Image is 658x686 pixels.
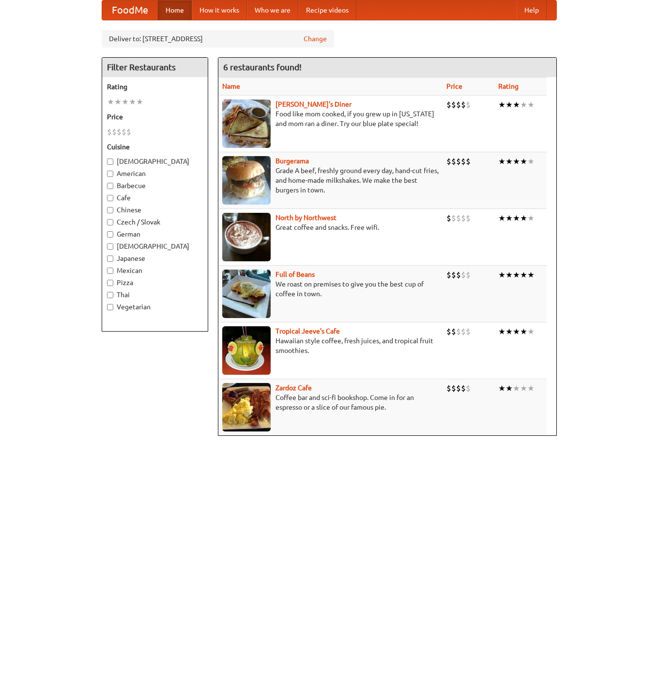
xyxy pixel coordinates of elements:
[275,327,340,335] a: Tropical Jeeve's Cafe
[107,181,203,191] label: Barbecue
[451,270,456,280] li: $
[498,213,505,223] li: ★
[223,63,302,72] ng-pluralize: 6 restaurants found!
[451,326,456,337] li: $
[275,157,309,165] a: Burgerama
[304,34,327,44] a: Change
[107,195,113,201] input: Cafe
[466,99,471,110] li: $
[451,383,456,394] li: $
[513,383,520,394] li: ★
[505,99,513,110] li: ★
[126,127,131,137] li: $
[222,279,439,299] p: We roast on premises to give you the best cup of coffee in town.
[466,156,471,167] li: $
[461,99,466,110] li: $
[107,266,203,275] label: Mexican
[107,205,203,215] label: Chinese
[520,99,527,110] li: ★
[446,270,451,280] li: $
[456,213,461,223] li: $
[222,156,271,205] img: burgerama.jpg
[466,270,471,280] li: $
[275,100,352,108] a: [PERSON_NAME]'s Diner
[222,223,439,232] p: Great coffee and snacks. Free wifi.
[122,96,129,107] li: ★
[498,383,505,394] li: ★
[498,156,505,167] li: ★
[505,326,513,337] li: ★
[446,213,451,223] li: $
[527,383,535,394] li: ★
[192,0,247,20] a: How it works
[117,127,122,137] li: $
[461,270,466,280] li: $
[107,290,203,300] label: Thai
[456,383,461,394] li: $
[466,383,471,394] li: $
[446,156,451,167] li: $
[461,326,466,337] li: $
[275,271,315,278] a: Full of Beans
[222,336,439,355] p: Hawaiian style coffee, fresh juices, and tropical fruit smoothies.
[107,231,113,238] input: German
[122,127,126,137] li: $
[129,96,136,107] li: ★
[222,270,271,318] img: beans.jpg
[222,82,240,90] a: Name
[466,326,471,337] li: $
[517,0,547,20] a: Help
[498,99,505,110] li: ★
[498,270,505,280] li: ★
[461,213,466,223] li: $
[114,96,122,107] li: ★
[505,270,513,280] li: ★
[520,326,527,337] li: ★
[107,207,113,213] input: Chinese
[222,383,271,431] img: zardoz.jpg
[446,99,451,110] li: $
[107,157,203,166] label: [DEMOGRAPHIC_DATA]
[456,270,461,280] li: $
[107,112,203,122] h5: Price
[102,58,208,77] h4: Filter Restaurants
[461,156,466,167] li: $
[107,241,203,251] label: [DEMOGRAPHIC_DATA]
[222,393,439,412] p: Coffee bar and sci-fi bookshop. Come in for an espresso or a slice of our famous pie.
[222,99,271,148] img: sallys.jpg
[275,384,312,392] b: Zardoz Cafe
[275,214,337,222] a: North by Northwest
[107,96,114,107] li: ★
[107,268,113,274] input: Mexican
[513,213,520,223] li: ★
[505,156,513,167] li: ★
[451,156,456,167] li: $
[527,326,535,337] li: ★
[158,0,192,20] a: Home
[107,254,203,263] label: Japanese
[520,383,527,394] li: ★
[527,270,535,280] li: ★
[107,255,113,262] input: Japanese
[107,169,203,178] label: American
[107,82,203,92] h5: Rating
[513,156,520,167] li: ★
[498,82,519,90] a: Rating
[107,219,113,225] input: Czech / Slovak
[222,109,439,128] p: Food like mom cooked, if you grew up in [US_STATE] and mom ran a diner. Try our blue plate special!
[247,0,298,20] a: Who we are
[107,193,203,203] label: Cafe
[505,213,513,223] li: ★
[520,156,527,167] li: ★
[466,213,471,223] li: $
[107,159,113,165] input: [DEMOGRAPHIC_DATA]
[107,280,113,286] input: Pizza
[107,171,113,177] input: American
[446,326,451,337] li: $
[527,99,535,110] li: ★
[102,0,158,20] a: FoodMe
[107,292,113,298] input: Thai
